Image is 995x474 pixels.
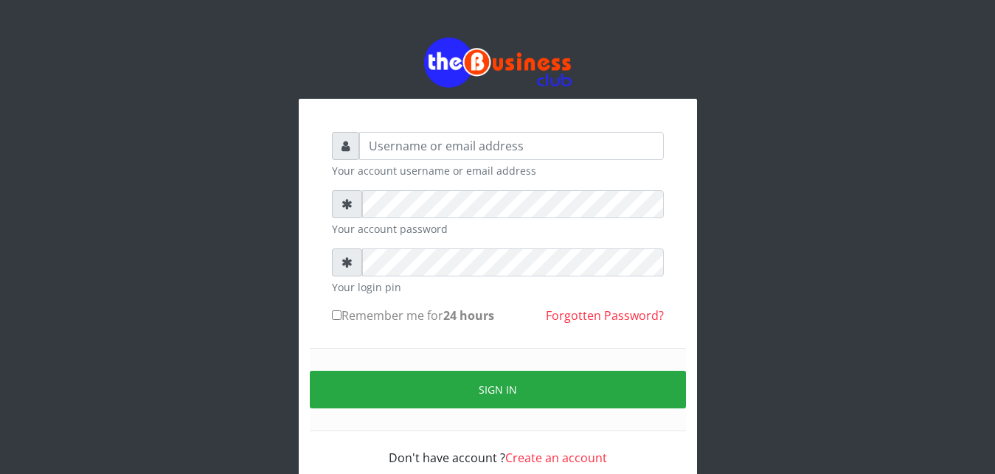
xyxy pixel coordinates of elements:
[505,450,607,466] a: Create an account
[332,279,664,295] small: Your login pin
[546,307,664,324] a: Forgotten Password?
[332,307,494,324] label: Remember me for
[332,431,664,467] div: Don't have account ?
[310,371,686,408] button: Sign in
[332,221,664,237] small: Your account password
[359,132,664,160] input: Username or email address
[332,163,664,178] small: Your account username or email address
[332,310,342,320] input: Remember me for24 hours
[443,307,494,324] b: 24 hours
